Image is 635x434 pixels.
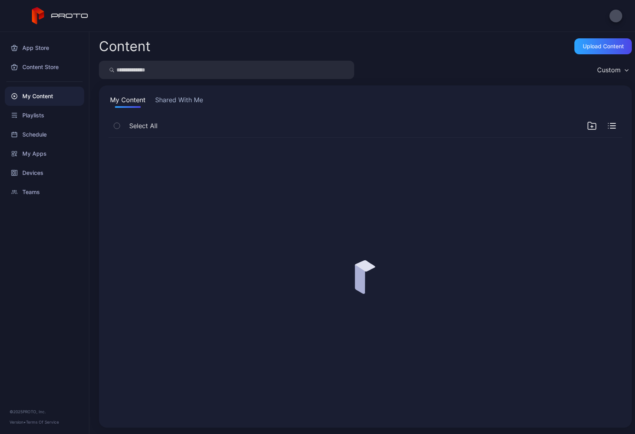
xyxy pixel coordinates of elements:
span: Select All [129,121,158,131]
div: Custom [597,66,621,74]
button: Upload Content [574,38,632,54]
div: Upload Content [583,43,624,50]
a: My Content [5,87,84,106]
button: Custom [593,61,632,79]
a: Teams [5,182,84,202]
a: Terms Of Service [26,420,59,424]
a: App Store [5,38,84,57]
a: Schedule [5,125,84,144]
span: Version • [10,420,26,424]
button: My Content [108,95,147,108]
a: Playlists [5,106,84,125]
a: My Apps [5,144,84,163]
div: Content [99,40,150,53]
button: Shared With Me [154,95,205,108]
a: Devices [5,163,84,182]
div: © 2025 PROTO, Inc. [10,408,79,415]
a: Content Store [5,57,84,77]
